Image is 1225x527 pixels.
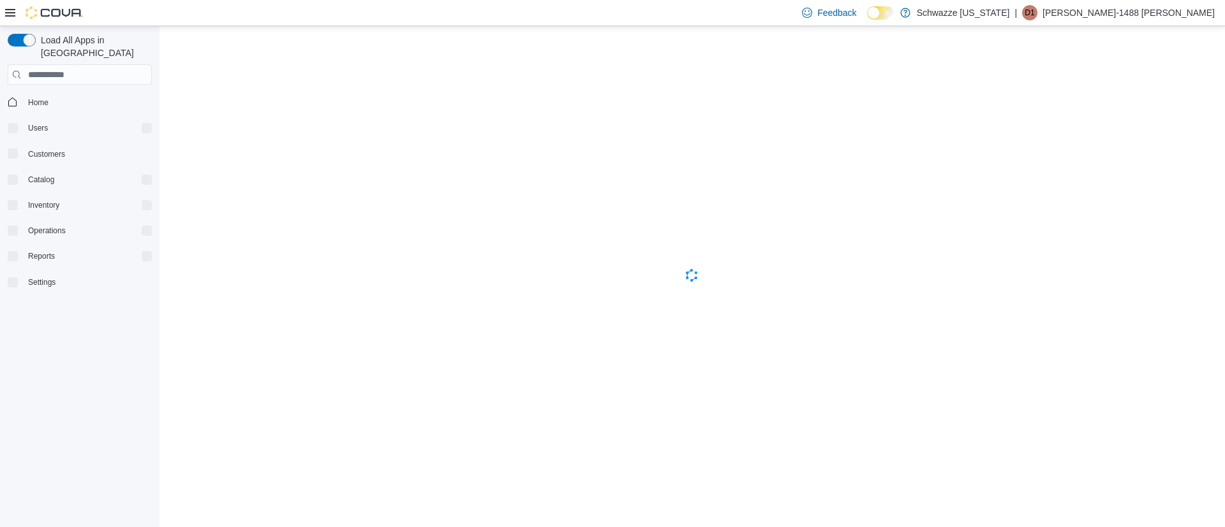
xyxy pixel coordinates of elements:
button: Catalog [3,171,157,189]
button: Home [3,92,157,111]
p: | [1014,5,1017,20]
span: Settings [28,277,56,287]
button: Inventory [3,196,157,214]
span: Customers [28,149,65,159]
a: Settings [23,275,61,290]
button: Customers [3,145,157,163]
span: Catalog [23,172,152,187]
span: Reports [23,249,152,264]
button: Operations [3,222,157,240]
span: Customers [23,146,152,162]
button: Reports [3,247,157,265]
input: Dark Mode [867,6,894,20]
img: Cova [26,6,83,19]
button: Users [23,120,53,136]
span: D1 [1025,5,1034,20]
button: Operations [23,223,71,238]
span: Inventory [23,198,152,213]
button: Reports [23,249,60,264]
span: Inventory [28,200,59,210]
span: Home [28,97,48,108]
span: Users [28,123,48,133]
button: Users [3,119,157,137]
span: Catalog [28,175,54,185]
span: Reports [28,251,55,261]
button: Settings [3,273,157,291]
button: Catalog [23,172,59,187]
span: Operations [28,226,66,236]
nav: Complex example [8,87,152,324]
span: Operations [23,223,152,238]
p: [PERSON_NAME]-1488 [PERSON_NAME] [1043,5,1215,20]
span: Feedback [817,6,856,19]
a: Customers [23,147,70,162]
div: Denise-1488 Zamora [1022,5,1037,20]
button: Inventory [23,198,64,213]
span: Load All Apps in [GEOGRAPHIC_DATA] [36,34,152,59]
p: Schwazze [US_STATE] [917,5,1010,20]
span: Home [23,94,152,110]
a: Home [23,95,54,110]
span: Settings [23,274,152,290]
span: Users [23,120,152,136]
